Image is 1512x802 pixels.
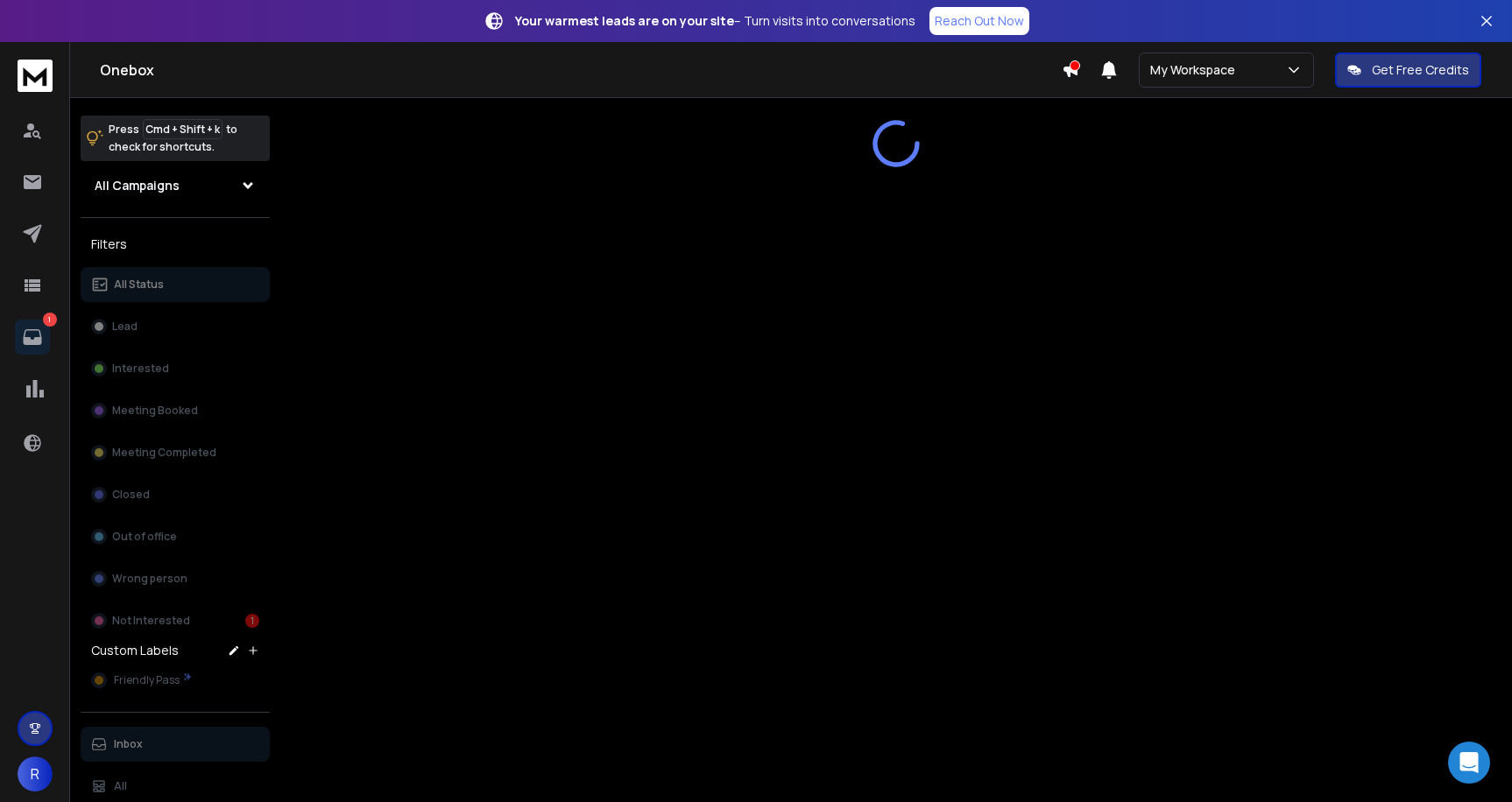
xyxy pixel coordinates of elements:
[81,232,270,257] h3: Filters
[91,642,179,659] h3: Custom Labels
[935,12,1024,30] p: Reach Out Now
[81,168,270,203] button: All Campaigns
[929,7,1029,35] a: Reach Out Now
[43,313,57,327] p: 1
[109,121,237,156] p: Press to check for shortcuts.
[1150,61,1242,79] p: My Workspace
[1335,53,1481,88] button: Get Free Credits
[95,177,180,194] h1: All Campaigns
[100,60,1062,81] h1: Onebox
[143,119,223,139] span: Cmd + Shift + k
[15,320,50,355] a: 1
[1448,742,1490,784] div: Open Intercom Messenger
[515,12,915,30] p: – Turn visits into conversations
[18,60,53,92] img: logo
[1372,61,1469,79] p: Get Free Credits
[18,756,53,791] button: R
[515,12,734,29] strong: Your warmest leads are on your site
